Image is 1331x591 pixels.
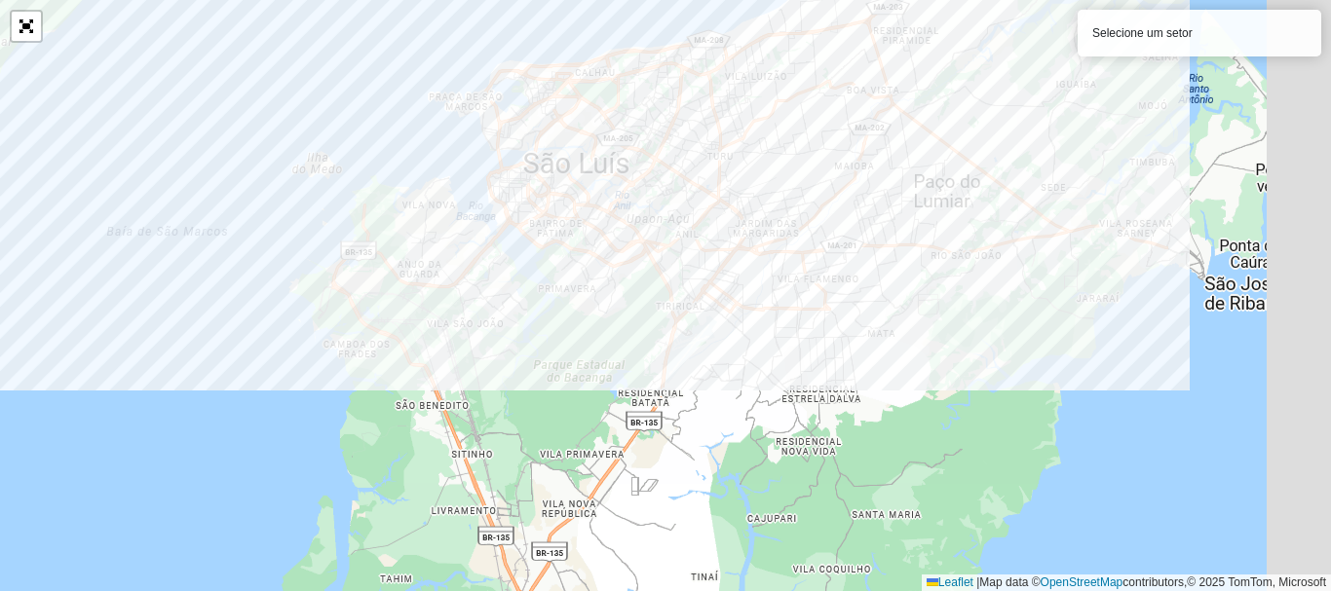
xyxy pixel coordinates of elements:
[927,575,973,589] a: Leaflet
[922,574,1331,591] div: Map data © contributors,© 2025 TomTom, Microsoft
[12,12,41,41] a: Abrir mapa em tela cheia
[1041,575,1123,589] a: OpenStreetMap
[976,575,979,589] span: |
[1078,10,1321,56] div: Selecione um setor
